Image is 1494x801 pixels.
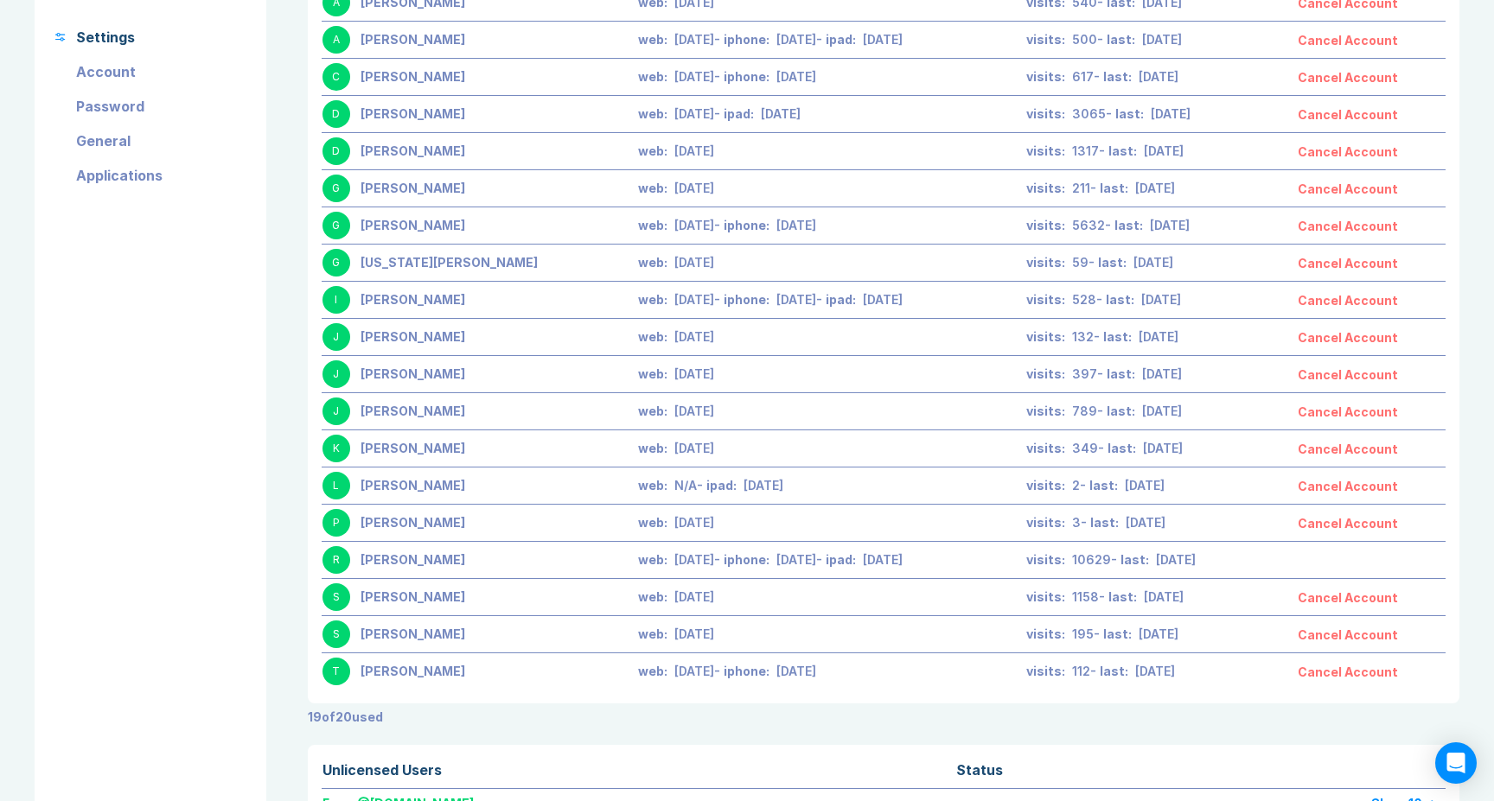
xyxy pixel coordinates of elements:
[322,137,350,165] div: D
[1026,442,1296,455] div: 349 - [DATE]
[724,552,769,567] span: iphone:
[361,293,465,307] div: [PERSON_NAME]
[1108,441,1136,455] span: last:
[638,664,667,678] span: web:
[1026,516,1296,530] div: 3 - [DATE]
[724,292,769,307] span: iphone:
[361,107,465,121] div: [PERSON_NAME]
[1298,665,1398,679] button: Cancel Account
[1026,292,1065,307] span: visits:
[1026,515,1065,530] span: visits:
[322,286,350,314] div: I
[1026,70,1296,84] div: 617 - [DATE]
[1026,218,1065,232] span: visits:
[1298,368,1398,382] button: Cancel Account
[638,219,1024,232] div: [DATE] - [DATE]
[1026,590,1296,604] div: 1158 - [DATE]
[1298,219,1398,233] button: Cancel Account
[724,32,769,47] span: iphone:
[1026,366,1065,381] span: visits:
[826,292,856,307] span: ipad:
[1107,404,1135,418] span: last:
[1026,553,1296,567] div: 10629 - [DATE]
[1026,404,1065,418] span: visits:
[1108,589,1137,604] span: last:
[638,552,667,567] span: web:
[361,479,465,493] div: [PERSON_NAME]
[1026,664,1296,678] div: 112 - [DATE]
[322,583,350,611] div: S
[322,760,954,787] div: Unlicensed Users
[638,218,667,232] span: web:
[1026,181,1296,195] div: 211 - [DATE]
[361,181,465,195] div: [PERSON_NAME]
[76,27,135,48] div: Settings
[724,69,769,84] span: iphone:
[361,516,465,530] div: [PERSON_NAME]
[724,106,754,121] span: ipad:
[638,404,1024,418] div: [DATE]
[638,553,1024,567] div: [DATE] - [DATE] - [DATE]
[638,292,667,307] span: web:
[1026,479,1296,493] div: 2 - [DATE]
[55,33,66,41] img: settings-primary.svg
[638,404,667,418] span: web:
[638,256,1024,270] div: [DATE]
[638,181,1024,195] div: [DATE]
[322,658,350,685] div: T
[322,175,350,202] div: G
[724,218,769,232] span: iphone:
[638,627,1024,641] div: [DATE]
[1298,294,1398,308] button: Cancel Account
[322,620,350,648] div: S
[1098,255,1127,270] span: last:
[361,442,465,455] div: [PERSON_NAME]
[361,70,465,84] div: [PERSON_NAME]
[361,33,465,47] div: [PERSON_NAME]
[1298,71,1398,85] button: Cancel Account
[361,627,465,641] div: [PERSON_NAME]
[638,366,667,381] span: web:
[638,515,667,530] span: web:
[1115,106,1144,121] span: last:
[322,323,350,351] div: J
[1103,626,1132,641] span: last:
[361,330,465,344] div: [PERSON_NAME]
[638,181,667,195] span: web:
[361,256,538,270] div: [US_STATE][PERSON_NAME]
[638,478,667,493] span: web:
[322,397,350,425] div: J
[1114,218,1143,232] span: last:
[1298,517,1398,531] button: Cancel Account
[55,158,246,193] a: Applications
[638,590,1024,604] div: [DATE]
[308,710,383,724] div: 19 of 20 used
[55,89,246,124] a: Password
[1089,478,1118,493] span: last:
[1298,331,1398,345] button: Cancel Account
[1026,478,1065,493] span: visits:
[638,330,1024,344] div: [DATE]
[638,329,667,344] span: web:
[1103,69,1132,84] span: last:
[1100,664,1128,678] span: last:
[1026,627,1296,641] div: 195 - [DATE]
[956,760,1155,787] div: Status
[826,32,856,47] span: ipad:
[322,435,350,462] div: K
[1026,589,1065,604] span: visits:
[1298,442,1398,456] button: Cancel Account
[322,63,350,91] div: C
[1026,219,1296,232] div: 5632 - [DATE]
[638,33,1024,47] div: [DATE] - [DATE] - [DATE]
[638,367,1024,381] div: [DATE]
[1090,515,1119,530] span: last:
[1298,480,1398,493] button: Cancel Account
[1298,257,1398,270] button: Cancel Account
[361,144,465,158] div: [PERSON_NAME]
[724,664,769,678] span: iphone:
[706,478,737,493] span: ipad:
[1106,292,1134,307] span: last:
[638,106,667,121] span: web:
[1026,181,1065,195] span: visits:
